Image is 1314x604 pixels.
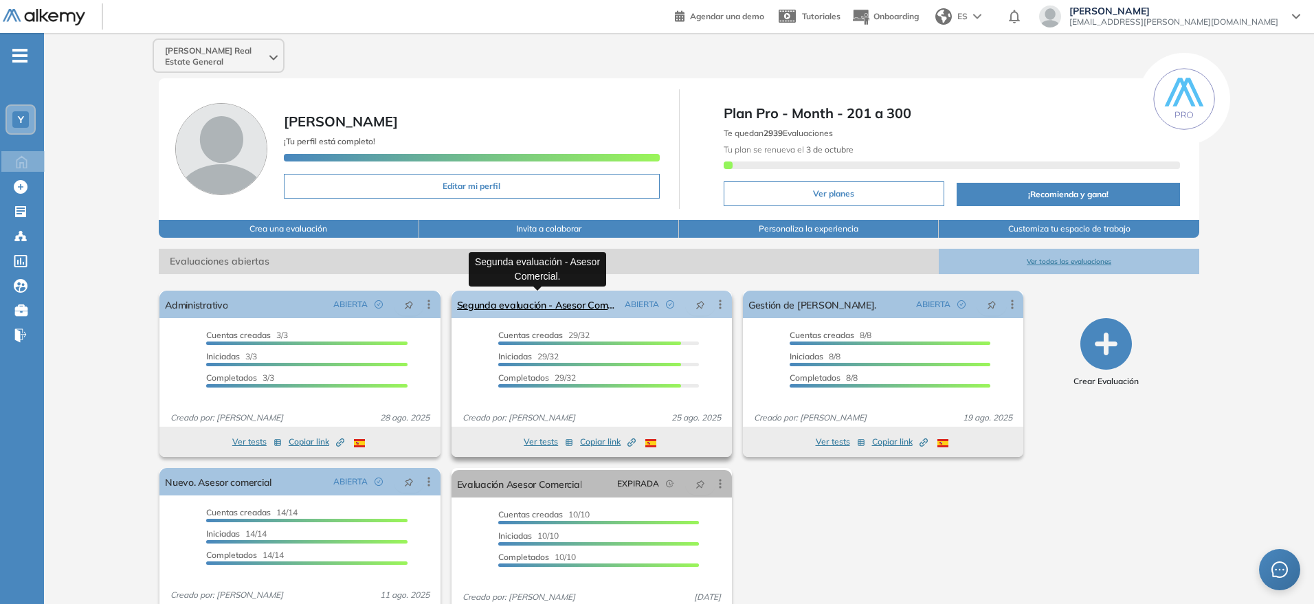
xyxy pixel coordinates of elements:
[12,54,27,57] i: -
[939,220,1199,238] button: Customiza tu espacio de trabajo
[580,434,636,450] button: Copiar link
[872,436,928,448] span: Copiar link
[375,412,435,424] span: 28 ago. 2025
[724,103,1180,124] span: Plan Pro - Month - 201 a 300
[159,220,419,238] button: Crea una evaluación
[973,14,981,19] img: arrow
[580,436,636,448] span: Copiar link
[289,434,344,450] button: Copiar link
[790,351,823,361] span: Iniciadas
[1069,5,1278,16] span: [PERSON_NAME]
[457,412,581,424] span: Creado por: [PERSON_NAME]
[816,434,865,450] button: Ver tests
[685,473,715,495] button: pushpin
[645,439,656,447] img: ESP
[498,509,563,519] span: Cuentas creadas
[206,550,284,560] span: 14/14
[790,351,840,361] span: 8/8
[689,591,726,603] span: [DATE]
[284,136,375,146] span: ¡Tu perfil está completo!
[165,412,289,424] span: Creado por: [PERSON_NAME]
[957,183,1180,206] button: ¡Recomienda y gana!
[935,8,952,25] img: world
[404,476,414,487] span: pushpin
[977,293,1007,315] button: pushpin
[666,412,726,424] span: 25 ago. 2025
[3,9,85,26] img: Logo
[790,372,858,383] span: 8/8
[1271,561,1288,578] span: message
[498,552,549,562] span: Completados
[695,478,705,489] span: pushpin
[498,330,590,340] span: 29/32
[695,299,705,310] span: pushpin
[790,330,854,340] span: Cuentas creadas
[939,249,1199,274] button: Ver todas las evaluaciones
[206,372,257,383] span: Completados
[498,372,549,383] span: Completados
[206,330,288,340] span: 3/3
[469,252,606,287] div: Segunda evaluación - Asesor Comercial.
[804,144,854,155] b: 3 de octubre
[690,11,764,21] span: Agendar una demo
[790,330,871,340] span: 8/8
[764,128,783,138] b: 2939
[206,528,240,539] span: Iniciadas
[916,298,950,311] span: ABIERTA
[165,468,271,495] a: Nuevo. Asesor comercial
[394,471,424,493] button: pushpin
[457,591,581,603] span: Creado por: [PERSON_NAME]
[724,128,833,138] span: Te quedan Evaluaciones
[987,299,996,310] span: pushpin
[498,509,590,519] span: 10/10
[404,299,414,310] span: pushpin
[498,372,576,383] span: 29/32
[206,550,257,560] span: Completados
[206,507,271,517] span: Cuentas creadas
[957,10,968,23] span: ES
[748,291,876,318] a: Gestión de [PERSON_NAME].
[679,220,939,238] button: Personaliza la experiencia
[333,298,368,311] span: ABIERTA
[524,434,573,450] button: Ver tests
[457,470,582,497] a: Evaluación Asesor Comercial
[18,114,24,125] span: Y
[284,174,659,199] button: Editar mi perfil
[498,530,532,541] span: Iniciadas
[748,412,872,424] span: Creado por: [PERSON_NAME]
[206,372,274,383] span: 3/3
[165,45,267,67] span: [PERSON_NAME] Real Estate General
[498,351,532,361] span: Iniciadas
[872,434,928,450] button: Copiar link
[666,300,674,309] span: check-circle
[289,436,344,448] span: Copiar link
[685,293,715,315] button: pushpin
[333,476,368,488] span: ABIERTA
[498,351,559,361] span: 29/32
[165,291,227,318] a: Administrativo
[206,528,267,539] span: 14/14
[498,330,563,340] span: Cuentas creadas
[394,293,424,315] button: pushpin
[375,478,383,486] span: check-circle
[790,372,840,383] span: Completados
[206,330,271,340] span: Cuentas creadas
[957,412,1018,424] span: 19 ago. 2025
[375,589,435,601] span: 11 ago. 2025
[851,2,919,32] button: Onboarding
[457,291,619,318] a: Segunda evaluación - Asesor Comercial.
[498,530,559,541] span: 10/10
[957,300,966,309] span: check-circle
[1069,16,1278,27] span: [EMAIL_ADDRESS][PERSON_NAME][DOMAIN_NAME]
[375,300,383,309] span: check-circle
[1073,318,1139,388] button: Crear Evaluación
[206,351,240,361] span: Iniciadas
[419,220,679,238] button: Invita a colaborar
[724,144,854,155] span: Tu plan se renueva el
[617,478,659,490] span: EXPIRADA
[724,181,945,206] button: Ver planes
[498,552,576,562] span: 10/10
[232,434,282,450] button: Ver tests
[206,507,298,517] span: 14/14
[937,439,948,447] img: ESP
